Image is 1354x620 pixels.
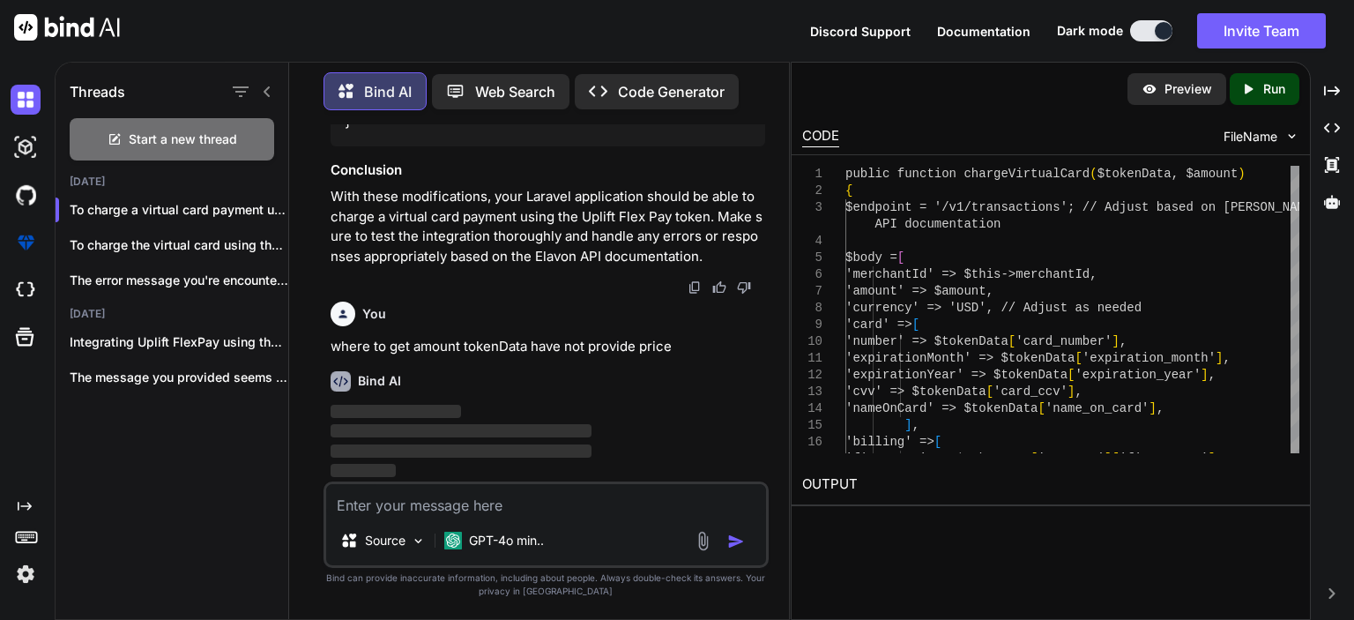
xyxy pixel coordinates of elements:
span: 'expirationMonth' => $tokenData [845,351,1075,365]
span: 'card_number' [1015,334,1112,348]
img: GPT-4o mini [444,532,462,549]
p: The error message you're encountering, `Uncaught TypeError:... [70,272,288,289]
span: 'expiration_year' [1075,368,1201,382]
span: Dark mode [1057,22,1123,40]
p: Bind can provide inaccurate information, including about people. Always double-check its answers.... [324,571,769,598]
span: 'expiration_month' [1082,351,1216,365]
img: Bind AI [14,14,120,41]
div: 16 [802,434,822,451]
img: preview [1142,81,1157,97]
span: FileName [1224,128,1277,146]
span: ] [1068,385,1075,399]
h2: [DATE] [56,175,288,189]
img: settings [11,559,41,589]
span: 'nameOnCard' => $tokenData [845,401,1038,415]
span: ( [1090,167,1097,181]
h6: Bind AI [358,372,401,390]
img: cloudideIcon [11,275,41,305]
span: ] [904,418,911,432]
span: 'contact' [1038,452,1105,466]
div: 11 [802,350,822,367]
span: [ [897,250,904,265]
span: [ [1038,401,1045,415]
span: ‌ [331,464,396,477]
span: ) [1238,167,1245,181]
span: , [1120,334,1127,348]
span: ] [1201,368,1208,382]
span: , [912,418,919,432]
img: attachment [693,531,713,551]
span: , [1216,452,1223,466]
span: ] [1149,401,1157,415]
span: ] [1216,351,1223,365]
div: 17 [802,451,822,467]
div: 4 [802,233,822,250]
div: 2 [802,183,822,199]
span: [ [986,385,993,399]
span: 'name_on_card' [1045,401,1149,415]
span: 'number' => $tokenData [845,334,1008,348]
span: [ [934,435,941,449]
p: where to get amount tokenData have not provide price [331,337,765,357]
div: 3 [802,199,822,216]
span: 'cvv' => $tokenData [845,385,986,399]
img: like [712,280,726,295]
p: To charge a virtual card payment using t... [70,201,288,219]
span: ‌ [331,444,591,458]
p: Run [1263,80,1285,98]
div: 9 [802,317,822,333]
span: , [1209,368,1216,382]
p: Bind AI [364,81,412,102]
span: , [1157,401,1164,415]
div: 1 [802,166,822,183]
span: [ [912,317,919,332]
div: 6 [802,266,822,283]
p: Source [365,532,405,549]
h2: OUTPUT [792,464,1310,505]
img: Pick Models [411,534,426,549]
div: 10 [802,333,822,350]
p: The message you provided seems to be... [70,369,288,386]
span: ] [1112,334,1120,348]
img: darkChat [11,85,41,115]
span: ‌ [331,424,591,437]
span: 'expirationYear' => $tokenData [845,368,1068,382]
h6: You [362,305,386,323]
button: Discord Support [810,22,911,41]
span: ] [1209,452,1216,466]
span: [ [1112,452,1120,466]
h2: [DATE] [56,307,288,321]
span: 'currency' => 'USD', // Adjust as needed [845,301,1142,315]
span: d on [PERSON_NAME]'s [1187,200,1335,214]
span: 'card' => [845,317,912,332]
h3: Conclusion [331,161,765,181]
img: darkAi-studio [11,132,41,162]
span: 'billing' => [845,435,934,449]
h1: Threads [70,81,125,102]
span: , [1075,385,1082,399]
div: 8 [802,300,822,317]
button: Invite Team [1197,13,1326,49]
div: CODE [802,126,839,147]
p: With these modifications, your Laravel application should be able to charge a virtual card paymen... [331,187,765,266]
span: 'amount' => $amount, [845,284,993,298]
div: 7 [802,283,822,300]
div: 13 [802,384,822,400]
span: Discord Support [810,24,911,39]
span: Documentation [937,24,1030,39]
span: { [845,183,852,198]
span: 'merchantId' => $this->merchantId, [845,267,1097,281]
img: dislike [737,280,751,295]
img: chevron down [1284,129,1299,144]
img: icon [727,533,745,550]
p: Code Generator [618,81,725,102]
img: githubDark [11,180,41,210]
p: Integrating Uplift FlexPay using the JavaScript SDK... [70,333,288,351]
div: 14 [802,400,822,417]
span: [ [1068,368,1075,382]
p: Preview [1164,80,1212,98]
span: public function chargeVirtualCard [845,167,1090,181]
img: copy [688,280,702,295]
span: ] [1105,452,1112,466]
span: 'first_name' [1120,452,1209,466]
